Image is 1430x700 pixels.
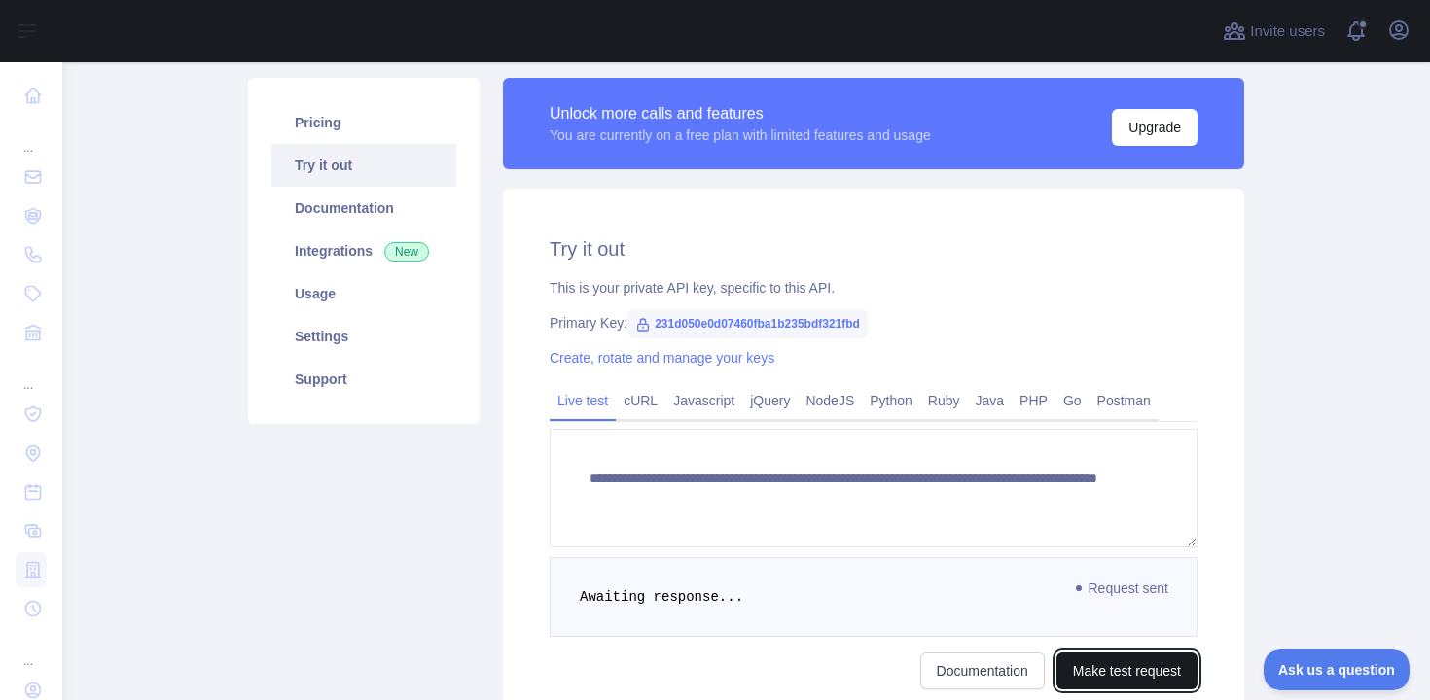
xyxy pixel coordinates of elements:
a: Documentation [271,187,456,229]
span: 231d050e0d07460fba1b235bdf321fbd [627,309,868,338]
a: Go [1055,385,1090,416]
h2: Try it out [550,235,1198,262]
a: cURL [616,385,665,416]
a: Try it out [271,144,456,187]
a: jQuery [742,385,798,416]
a: Java [968,385,1013,416]
a: Javascript [665,385,742,416]
div: Unlock more calls and features [550,102,931,125]
a: Support [271,358,456,401]
a: PHP [1012,385,1055,416]
a: Usage [271,272,456,315]
a: Documentation [920,652,1045,689]
div: ... [16,354,47,393]
a: Settings [271,315,456,358]
a: Pricing [271,101,456,144]
a: Integrations New [271,229,456,272]
button: Make test request [1056,652,1198,689]
a: NodeJS [798,385,862,416]
a: Live test [550,385,616,416]
span: Invite users [1250,20,1325,43]
iframe: Toggle Customer Support [1264,649,1411,690]
div: ... [16,117,47,156]
div: You are currently on a free plan with limited features and usage [550,125,931,145]
span: Request sent [1067,577,1179,600]
div: ... [16,630,47,669]
button: Upgrade [1112,109,1198,146]
div: Primary Key: [550,313,1198,332]
a: Python [862,385,920,416]
div: This is your private API key, specific to this API. [550,278,1198,297]
button: Invite users [1219,16,1329,47]
span: Awaiting response... [580,589,743,605]
a: Postman [1090,385,1159,416]
a: Create, rotate and manage your keys [550,350,774,366]
span: New [384,242,429,262]
a: Ruby [920,385,968,416]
